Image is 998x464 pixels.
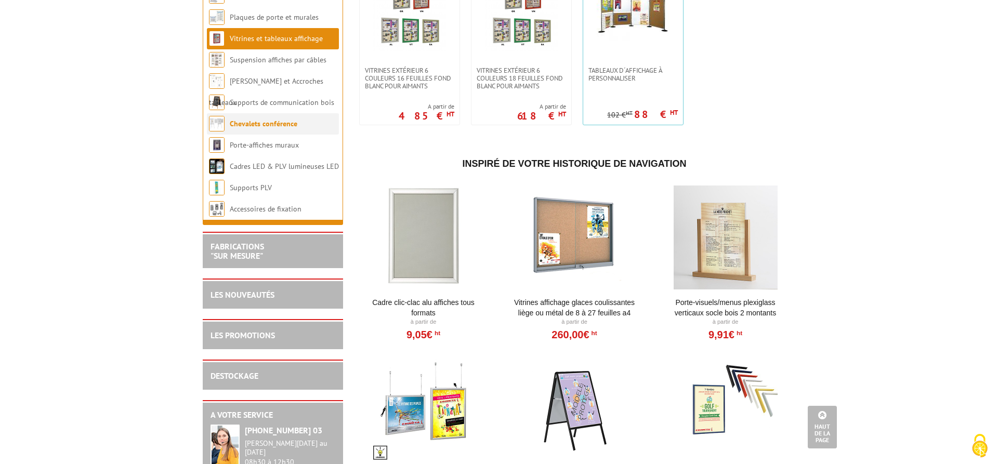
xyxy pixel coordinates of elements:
p: 485 € [399,113,454,119]
a: Suspension affiches par câbles [230,55,326,64]
img: Cookies (fenêtre modale) [967,433,993,459]
a: Vitrines extérieur 6 couleurs 16 feuilles fond blanc pour aimants [360,67,459,90]
img: Suspension affiches par câbles [209,52,225,68]
sup: HT [447,110,454,118]
a: LES PROMOTIONS [211,330,275,340]
a: Chevalets conférence [230,119,297,128]
sup: HT [626,109,633,116]
a: LES NOUVEAUTÉS [211,289,274,300]
span: Vitrines extérieur 6 couleurs 16 feuilles fond blanc pour aimants [365,67,454,90]
a: Vitrines extérieur 6 couleurs 18 feuilles fond blanc pour aimants [471,67,571,90]
p: 88 € [634,111,678,117]
a: Accessoires de fixation [230,204,301,214]
span: A partir de [517,102,566,111]
sup: HT [558,110,566,118]
span: Vitrines extérieur 6 couleurs 18 feuilles fond blanc pour aimants [477,67,566,90]
a: Cadres LED & PLV lumineuses LED [230,162,339,171]
span: A partir de [399,102,454,111]
a: 9,05€HT [406,332,440,338]
a: Plaques de porte et murales [230,12,319,22]
img: Accessoires de fixation [209,201,225,217]
a: Porte-affiches muraux [230,140,299,150]
p: À partir de [661,318,790,326]
a: DESTOCKAGE [211,370,258,381]
a: FABRICATIONS"Sur Mesure" [211,241,264,261]
sup: HT [432,329,440,337]
img: Porte-affiches muraux [209,137,225,153]
h2: A votre service [211,410,335,420]
a: 9,91€HT [708,332,742,338]
p: À partir de [510,318,639,326]
a: 260,00€HT [551,332,597,338]
a: Haut de la page [808,406,837,448]
span: Tableaux d´affichage à personnaliser [588,67,678,82]
strong: [PHONE_NUMBER] 03 [245,425,322,435]
p: À partir de [359,318,488,326]
sup: HT [734,329,742,337]
img: Plaques de porte et murales [209,9,225,25]
img: Cadres LED & PLV lumineuses LED [209,158,225,174]
a: Cadre Clic-Clac Alu affiches tous formats [359,297,488,318]
img: Supports PLV [209,180,225,195]
a: Supports PLV [230,183,272,192]
a: Vitrines affichage glaces coulissantes liège ou métal de 8 à 27 feuilles A4 [510,297,639,318]
div: [PERSON_NAME][DATE] au [DATE] [245,439,335,457]
span: Inspiré de votre historique de navigation [462,158,686,169]
a: Supports de communication bois [230,98,334,107]
img: Chevalets conférence [209,116,225,131]
p: 618 € [517,113,566,119]
a: Porte-Visuels/Menus Plexiglass Verticaux Socle Bois 2 Montants [661,297,790,318]
sup: HT [589,329,597,337]
a: Vitrines et tableaux affichage [230,34,323,43]
p: 102 € [607,111,633,119]
img: Cimaises et Accroches tableaux [209,73,225,89]
img: Vitrines et tableaux affichage [209,31,225,46]
button: Cookies (fenêtre modale) [962,429,998,464]
a: [PERSON_NAME] et Accroches tableaux [209,76,323,107]
a: Tableaux d´affichage à personnaliser [583,67,683,82]
sup: HT [670,108,678,117]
